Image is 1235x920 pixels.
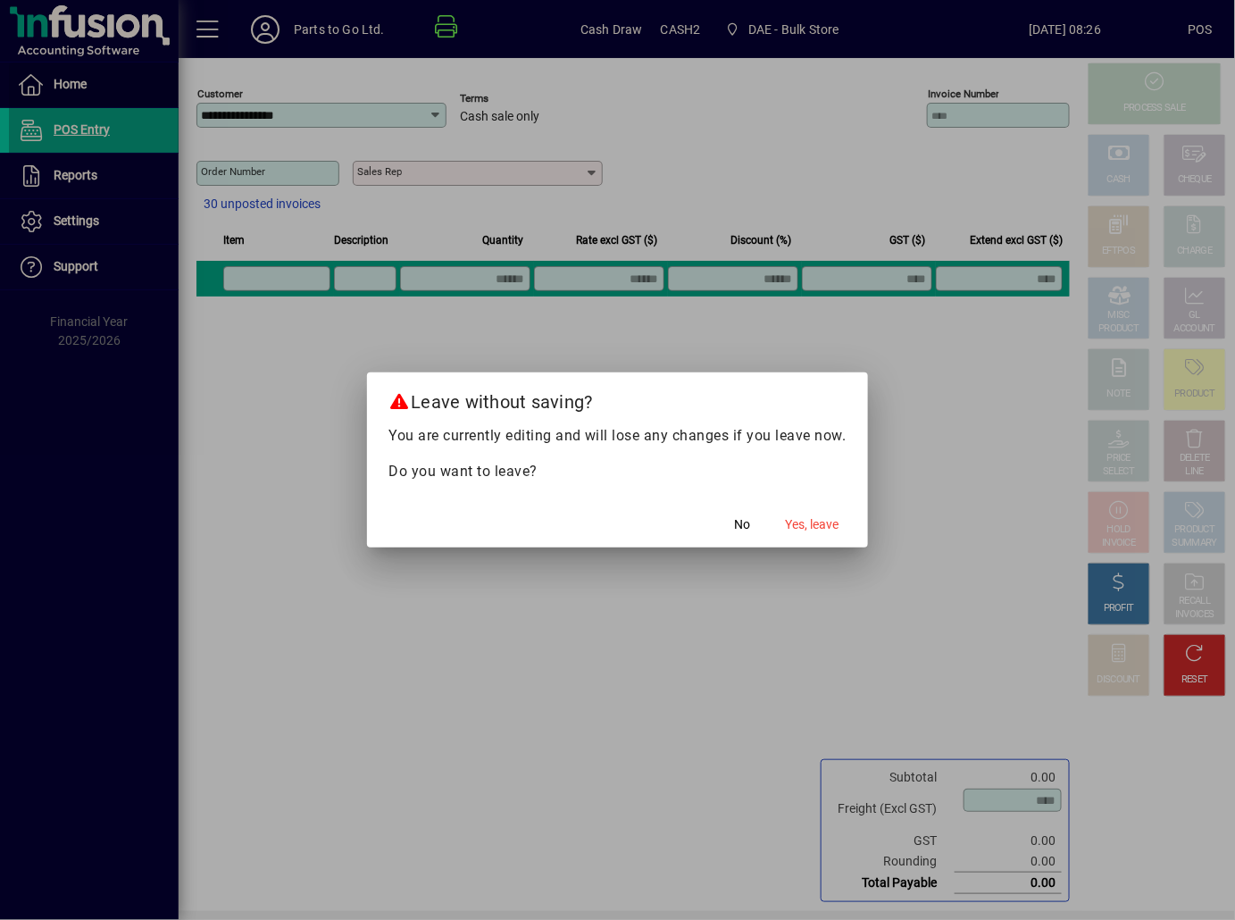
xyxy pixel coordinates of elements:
button: No [714,508,772,540]
p: Do you want to leave? [388,461,847,482]
button: Yes, leave [779,508,847,540]
span: No [735,515,751,534]
span: Yes, leave [786,515,839,534]
h2: Leave without saving? [367,372,868,424]
p: You are currently editing and will lose any changes if you leave now. [388,425,847,447]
